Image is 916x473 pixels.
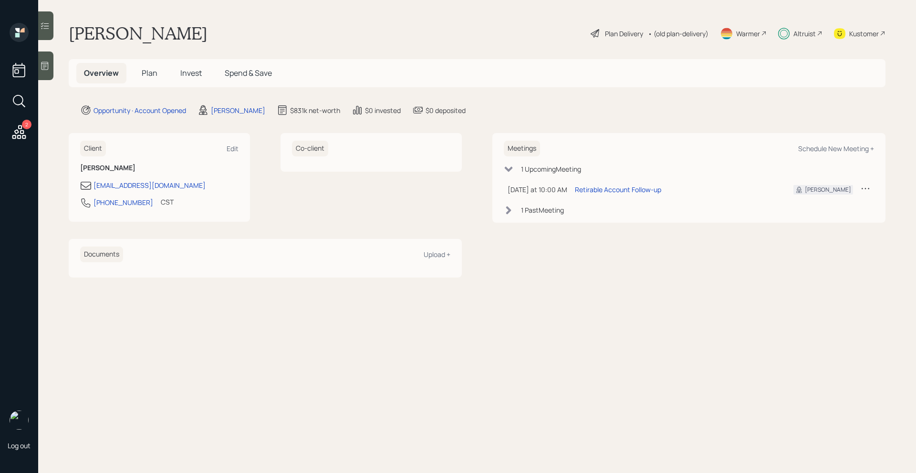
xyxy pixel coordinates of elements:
[22,120,31,129] div: 2
[793,29,816,39] div: Altruist
[365,105,401,115] div: $0 invested
[80,247,123,262] h6: Documents
[575,185,661,195] div: Retirable Account Follow-up
[8,441,31,450] div: Log out
[605,29,643,39] div: Plan Delivery
[80,141,106,156] h6: Client
[426,105,466,115] div: $0 deposited
[225,68,272,78] span: Spend & Save
[504,141,540,156] h6: Meetings
[211,105,265,115] div: [PERSON_NAME]
[69,23,208,44] h1: [PERSON_NAME]
[80,164,239,172] h6: [PERSON_NAME]
[94,105,186,115] div: Opportunity · Account Opened
[142,68,157,78] span: Plan
[798,144,874,153] div: Schedule New Meeting +
[424,250,450,259] div: Upload +
[180,68,202,78] span: Invest
[508,185,567,195] div: [DATE] at 10:00 AM
[94,197,153,207] div: [PHONE_NUMBER]
[227,144,239,153] div: Edit
[805,185,851,194] div: [PERSON_NAME]
[648,29,708,39] div: • (old plan-delivery)
[10,411,29,430] img: michael-russo-headshot.png
[84,68,119,78] span: Overview
[849,29,879,39] div: Kustomer
[94,180,206,190] div: [EMAIL_ADDRESS][DOMAIN_NAME]
[290,105,340,115] div: $831k net-worth
[521,164,581,174] div: 1 Upcoming Meeting
[736,29,760,39] div: Warmer
[161,197,174,207] div: CST
[292,141,328,156] h6: Co-client
[521,205,564,215] div: 1 Past Meeting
